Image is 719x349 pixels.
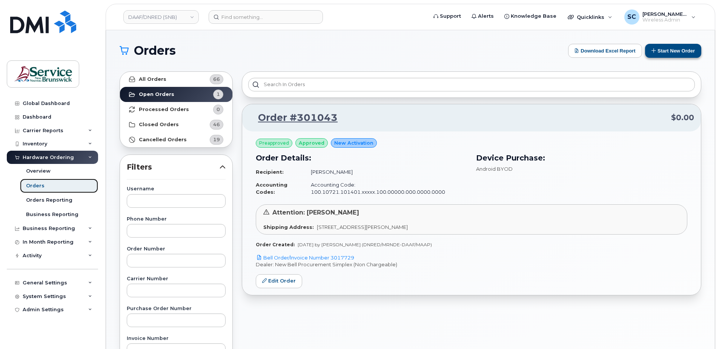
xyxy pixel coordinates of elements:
[139,91,174,97] strong: Open Orders
[249,111,338,125] a: Order #301043
[127,162,220,173] span: Filters
[213,76,220,83] span: 66
[127,217,226,222] label: Phone Number
[259,140,289,147] span: Preapproved
[645,44,701,58] button: Start New Order
[127,187,226,191] label: Username
[272,209,359,216] span: Attention: [PERSON_NAME]
[134,45,176,56] span: Orders
[139,76,166,82] strong: All Orders
[248,78,695,91] input: Search in orders
[263,224,314,230] strong: Shipping Address:
[256,255,354,261] a: Bell Order/Invoice Number 3017729
[127,306,226,311] label: Purchase Order Number
[127,336,226,341] label: Invoice Number
[671,112,694,123] span: $0.00
[256,152,467,164] h3: Order Details:
[127,276,226,281] label: Carrier Number
[256,261,687,268] p: Dealer: New Bell Procurement Simplex (Non Chargeable)
[120,72,232,87] a: All Orders66
[120,102,232,117] a: Processed Orders0
[476,152,687,164] h3: Device Purchase:
[127,247,226,252] label: Order Number
[256,274,302,288] a: Edit Order
[217,106,220,113] span: 0
[304,165,467,179] td: [PERSON_NAME]
[120,87,232,102] a: Open Orders1
[139,137,187,143] strong: Cancelled Orders
[213,121,220,128] span: 46
[217,91,220,98] span: 1
[304,178,467,198] td: Accounting Code: 100.10721.101401.xxxxx.100.00000.000.0000.0000
[476,166,513,172] span: Android BYOD
[568,44,642,58] button: Download Excel Report
[298,242,432,247] span: [DATE] by [PERSON_NAME] (DNRED/MRNDE-DAAF/MAAP)
[139,107,189,113] strong: Processed Orders
[317,224,408,230] span: [STREET_ADDRESS][PERSON_NAME]
[139,122,179,128] strong: Closed Orders
[120,117,232,132] a: Closed Orders46
[256,242,295,247] strong: Order Created:
[213,136,220,143] span: 19
[334,139,373,147] span: New Activation
[299,139,324,147] span: approved
[120,132,232,147] a: Cancelled Orders19
[256,169,284,175] strong: Recipient:
[256,182,287,195] strong: Accounting Codes:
